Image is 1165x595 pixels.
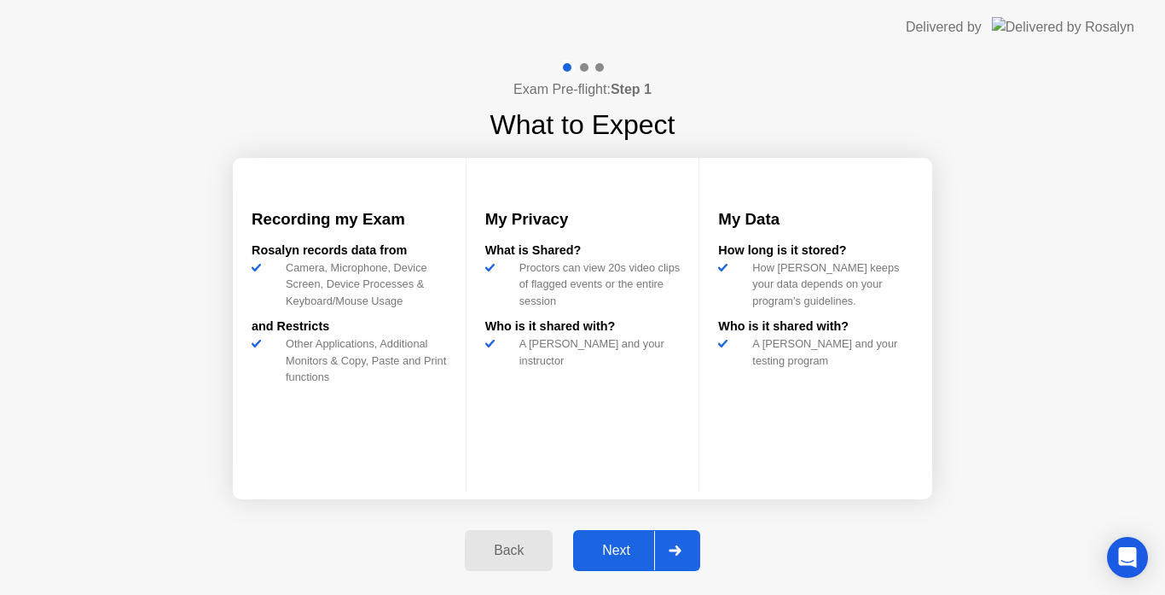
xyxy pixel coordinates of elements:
div: How long is it stored? [718,242,913,260]
h3: My Data [718,207,913,231]
div: Back [470,543,548,558]
div: Delivered by [906,17,982,38]
div: What is Shared? [485,242,681,260]
div: A [PERSON_NAME] and your instructor [513,335,681,368]
img: Delivered by Rosalyn [992,17,1134,37]
button: Back [465,530,553,571]
div: Who is it shared with? [485,318,681,336]
h4: Exam Pre-flight: [513,79,652,100]
button: Next [573,530,700,571]
div: Who is it shared with? [718,318,913,336]
div: Open Intercom Messenger [1107,537,1148,578]
h3: My Privacy [485,207,681,231]
div: and Restricts [252,318,447,336]
div: Camera, Microphone, Device Screen, Device Processes & Keyboard/Mouse Usage [279,260,447,309]
div: Other Applications, Additional Monitors & Copy, Paste and Print functions [279,335,447,385]
div: Rosalyn records data from [252,242,447,260]
b: Step 1 [611,82,652,96]
div: How [PERSON_NAME] keeps your data depends on your program’s guidelines. [745,260,913,309]
div: Next [578,543,654,558]
h3: Recording my Exam [252,207,447,231]
div: A [PERSON_NAME] and your testing program [745,335,913,368]
h1: What to Expect [490,104,675,145]
div: Proctors can view 20s video clips of flagged events or the entire session [513,260,681,309]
